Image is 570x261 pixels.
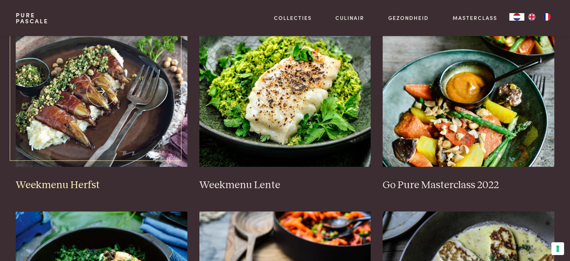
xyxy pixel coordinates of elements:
[383,17,554,167] img: Go Pure Masterclass 2022
[16,12,48,24] a: PurePascale
[199,17,371,192] a: Weekmenu Lente Weekmenu Lente
[539,13,554,21] a: FR
[453,14,497,22] a: Masterclass
[509,13,524,21] div: Language
[524,13,539,21] a: EN
[199,179,371,192] h3: Weekmenu Lente
[524,13,554,21] ul: Language list
[16,17,187,192] a: Weekmenu Herfst Weekmenu Herfst
[383,179,554,192] h3: Go Pure Masterclass 2022
[509,13,554,21] aside: Language selected: Nederlands
[274,14,312,22] a: Collecties
[509,13,524,21] a: NL
[388,14,429,22] a: Gezondheid
[335,14,364,22] a: Culinair
[16,179,187,192] h3: Weekmenu Herfst
[551,242,564,255] button: Uw voorkeuren voor toestemming voor trackingtechnologieën
[383,17,554,192] a: Go Pure Masterclass 2022 Go Pure Masterclass 2022
[199,17,371,167] img: Weekmenu Lente
[16,17,187,167] img: Weekmenu Herfst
